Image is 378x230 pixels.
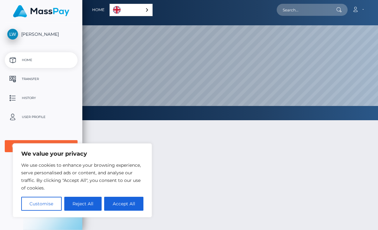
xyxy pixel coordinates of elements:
[110,4,153,16] div: Language
[7,112,75,122] p: User Profile
[104,197,143,211] button: Accept All
[13,5,69,17] img: MassPay
[21,197,62,211] button: Customise
[92,3,104,16] a: Home
[110,4,153,16] aside: Language selected: English
[13,143,152,217] div: We value your privacy
[64,197,102,211] button: Reject All
[5,71,78,87] a: Transfer
[7,74,75,84] p: Transfer
[5,52,78,68] a: Home
[7,93,75,103] p: History
[21,161,143,192] p: We use cookies to enhance your browsing experience, serve personalised ads or content, and analys...
[12,144,64,149] div: User Agreements
[110,4,152,16] a: English
[277,4,336,16] input: Search...
[21,150,143,158] p: We value your privacy
[5,109,78,125] a: User Profile
[5,31,78,37] span: [PERSON_NAME]
[7,55,75,65] p: Home
[5,90,78,106] a: History
[5,140,78,152] button: User Agreements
